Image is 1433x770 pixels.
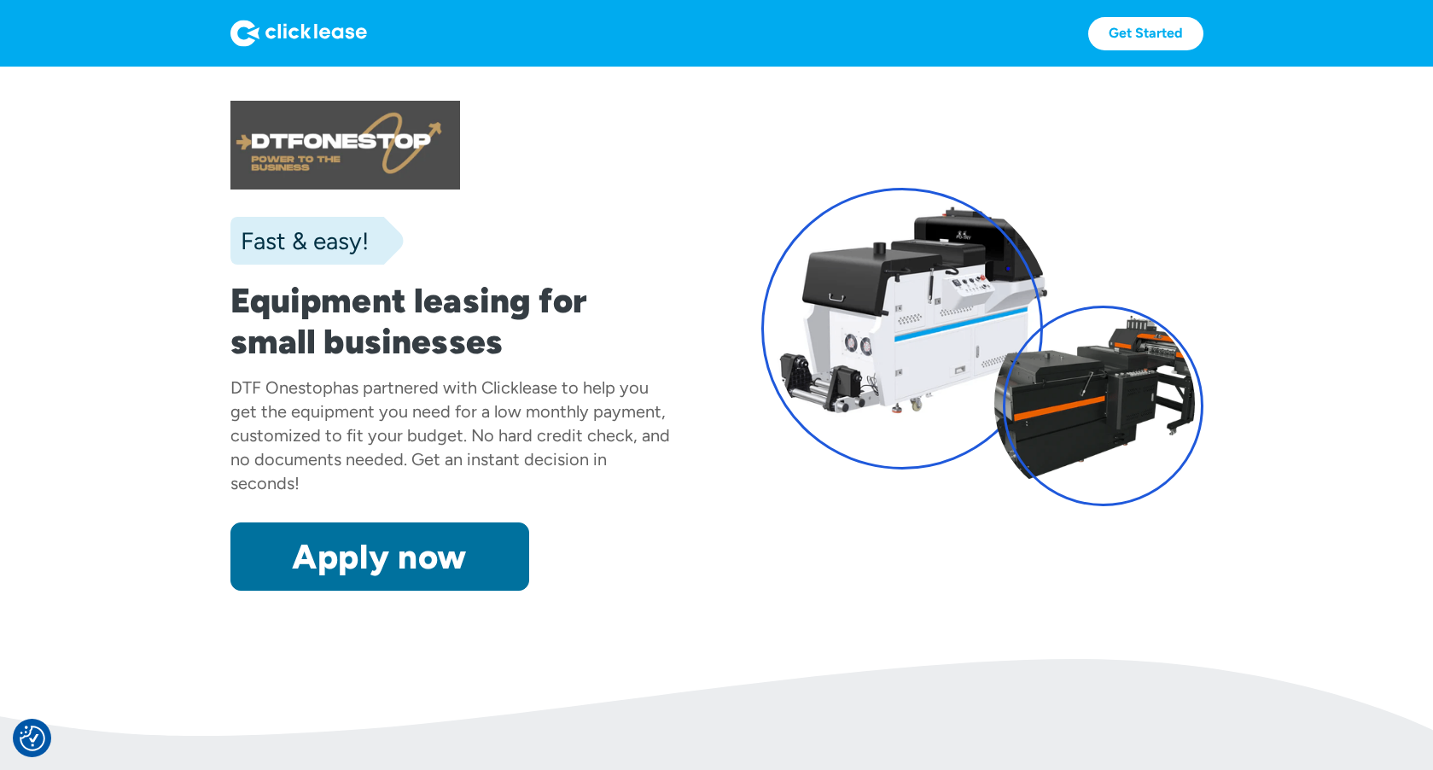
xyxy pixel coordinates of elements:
[230,522,529,591] a: Apply now
[20,726,45,751] img: Revisit consent button
[230,280,673,362] h1: Equipment leasing for small businesses
[230,377,333,398] div: DTF Onestop
[20,726,45,751] button: Consent Preferences
[1088,17,1203,50] a: Get Started
[230,377,670,493] div: has partnered with Clicklease to help you get the equipment you need for a low monthly payment, c...
[230,20,367,47] img: Logo
[230,224,369,258] div: Fast & easy!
